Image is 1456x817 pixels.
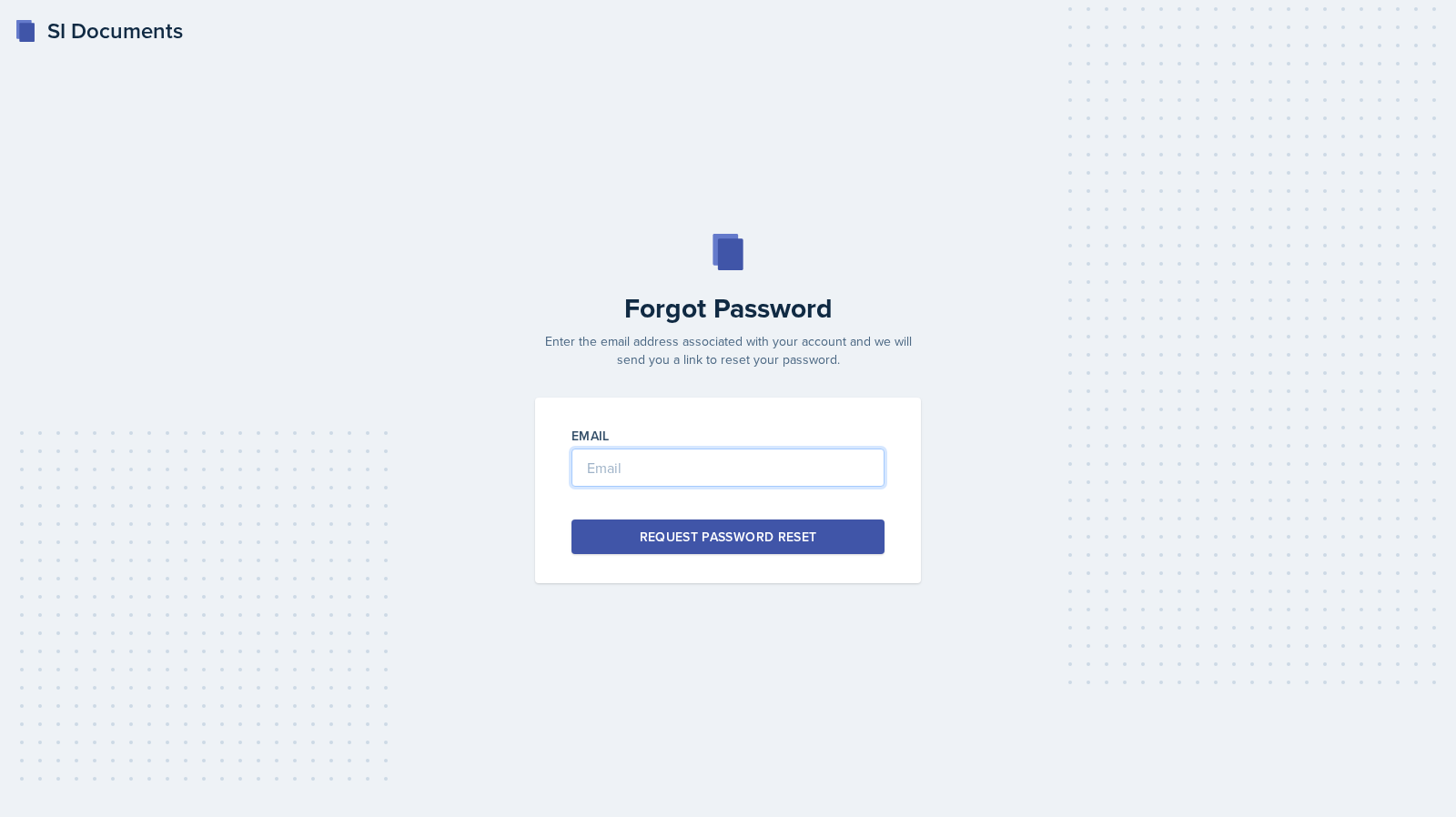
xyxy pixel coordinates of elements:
[640,528,817,546] div: Request Password Reset
[571,449,885,487] input: Email
[524,292,932,325] h2: Forgot Password
[571,427,610,445] label: Email
[524,332,932,368] p: Enter the email address associated with your account and we will send you a link to reset your pa...
[571,519,885,554] button: Request Password Reset
[15,15,183,47] a: SI Documents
